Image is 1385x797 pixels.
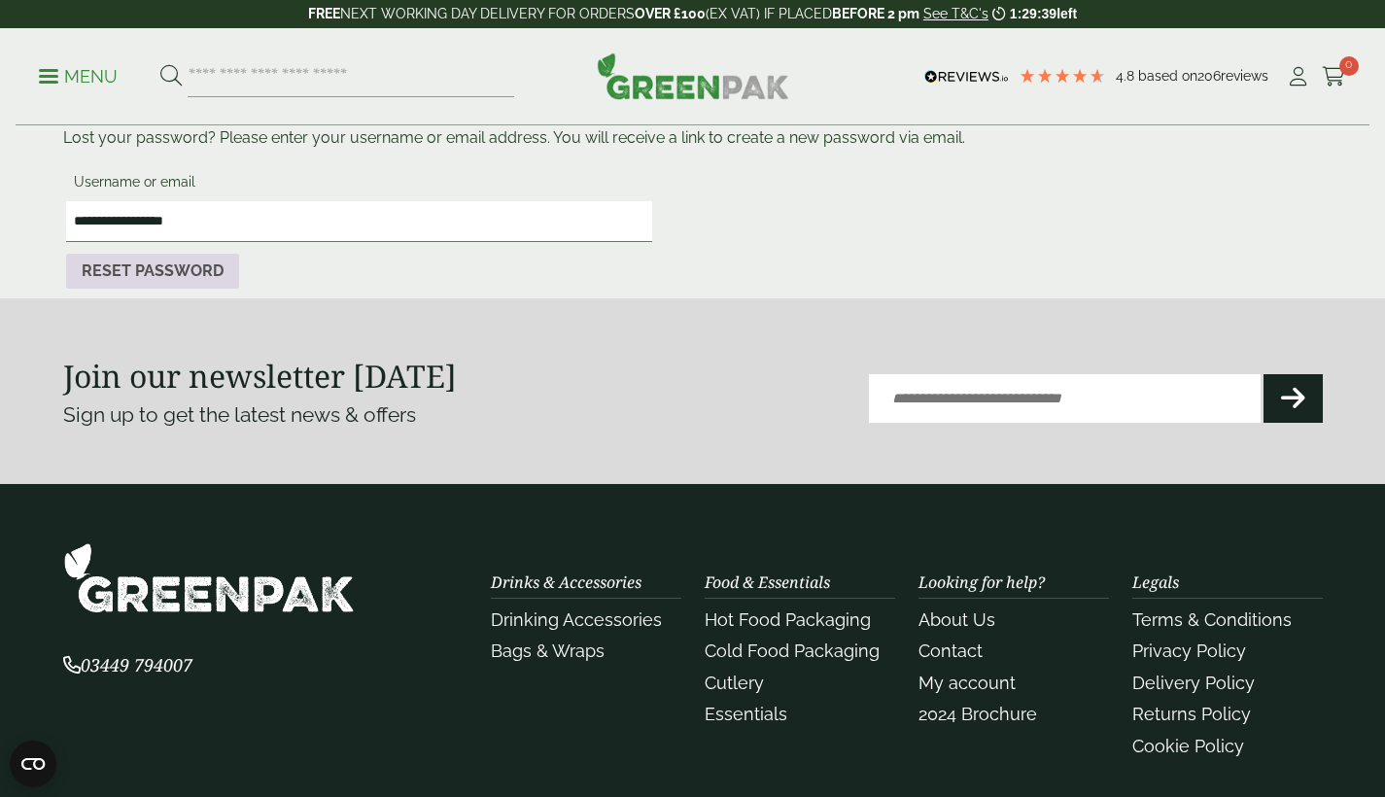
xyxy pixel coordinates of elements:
[63,657,192,676] a: 03449 794007
[705,704,787,724] a: Essentials
[1132,736,1244,756] a: Cookie Policy
[308,6,340,21] strong: FREE
[924,70,1009,84] img: REVIEWS.io
[705,673,764,693] a: Cutlery
[63,399,630,431] p: Sign up to get the latest news & offers
[491,609,662,630] a: Drinking Accessories
[39,65,118,88] p: Menu
[597,52,789,99] img: GreenPak Supplies
[918,609,995,630] a: About Us
[918,641,983,661] a: Contact
[1132,673,1255,693] a: Delivery Policy
[1116,68,1138,84] span: 4.8
[63,126,1323,150] p: Lost your password? Please enter your username or email address. You will receive a link to creat...
[1286,67,1310,87] i: My Account
[491,641,605,661] a: Bags & Wraps
[1010,6,1056,21] span: 1:29:39
[39,65,118,85] a: Menu
[66,254,239,289] button: Reset password
[923,6,988,21] a: See T&C's
[918,704,1037,724] a: 2024 Brochure
[1197,68,1221,84] span: 206
[1019,67,1106,85] div: 4.79 Stars
[66,168,652,201] label: Username or email
[63,542,355,613] img: GreenPak Supplies
[635,6,706,21] strong: OVER £100
[1339,56,1359,76] span: 0
[1322,62,1346,91] a: 0
[705,641,880,661] a: Cold Food Packaging
[10,741,56,787] button: Open CMP widget
[705,609,871,630] a: Hot Food Packaging
[1132,641,1246,661] a: Privacy Policy
[1322,67,1346,87] i: Cart
[832,6,919,21] strong: BEFORE 2 pm
[1221,68,1268,84] span: reviews
[63,653,192,676] span: 03449 794007
[63,355,457,397] strong: Join our newsletter [DATE]
[918,673,1016,693] a: My account
[1132,609,1292,630] a: Terms & Conditions
[1132,704,1251,724] a: Returns Policy
[1138,68,1197,84] span: Based on
[1056,6,1077,21] span: left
